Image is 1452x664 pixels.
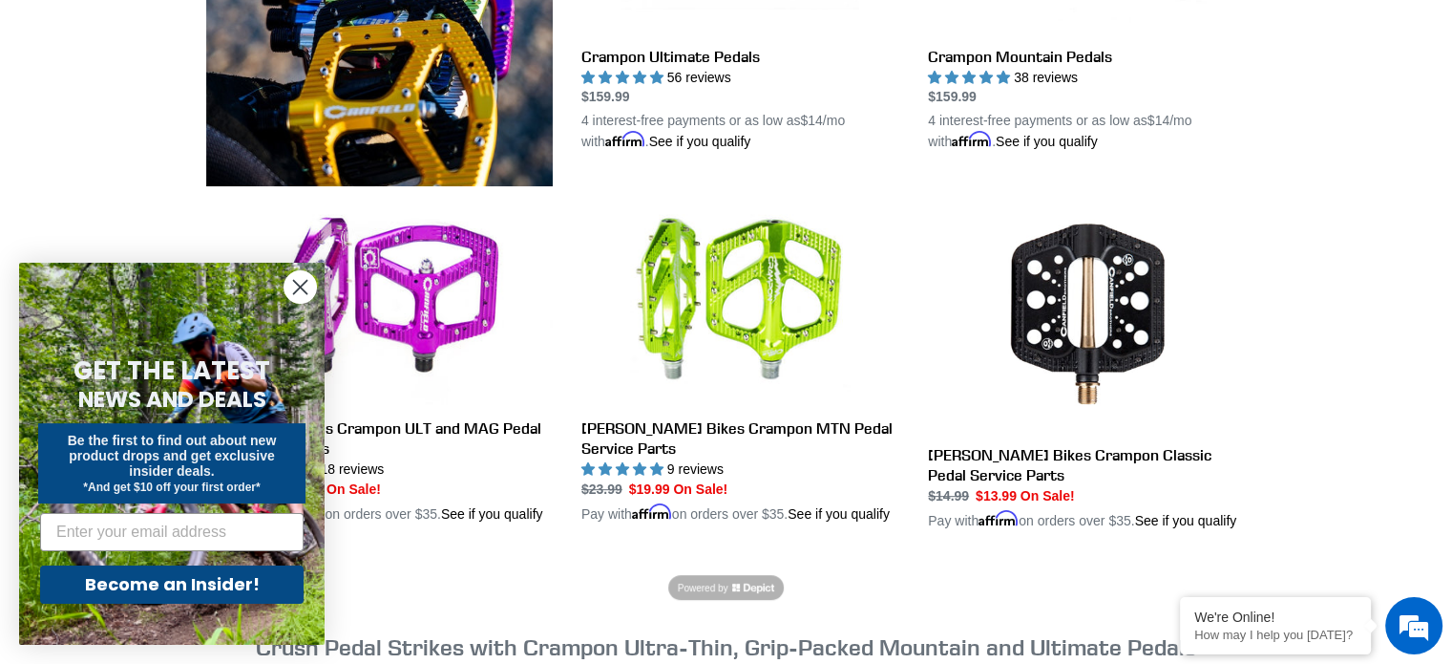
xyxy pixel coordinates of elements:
[128,107,349,132] div: Chat with us now
[40,566,304,604] button: Become an Insider!
[21,105,50,134] div: Navigation go back
[78,384,266,415] span: NEWS AND DEALS
[256,632,1196,661] strong: Crush Pedal Strikes with Crampon Ultra-Thin, Grip-Packed Mountain and Ultimate Pedals
[284,270,317,304] button: Close dialog
[1194,628,1357,642] p: How may I help you today?
[111,206,263,399] span: We're online!
[74,353,270,388] span: GET THE LATEST
[61,96,109,143] img: d_696896380_company_1647369064580_696896380
[68,433,277,479] span: Be the first to find out about new product drops and get exclusive insider deals.
[10,453,364,520] textarea: Type your message and hit 'Enter'
[313,10,359,55] div: Minimize live chat window
[668,575,784,600] a: Powered by
[40,513,304,551] input: Enter your email address
[83,481,260,494] span: *And get $10 off your first order*
[678,581,728,595] span: Powered by
[1194,610,1357,625] div: We're Online!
